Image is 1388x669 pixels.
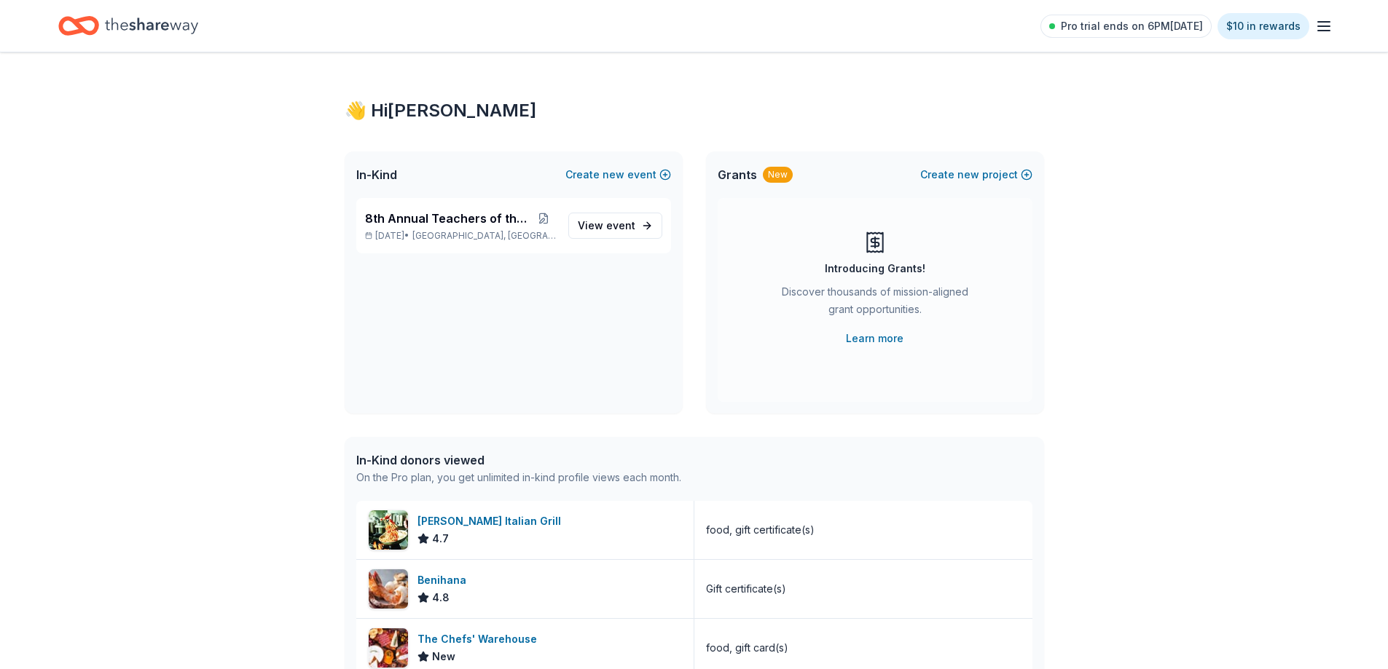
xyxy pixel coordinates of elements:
div: In-Kind donors viewed [356,451,681,469]
span: 4.8 [432,589,450,606]
img: Image for Carrabba's Italian Grill [369,510,408,550]
img: Image for The Chefs' Warehouse [369,628,408,668]
div: Benihana [417,571,472,589]
span: new [957,166,979,183]
span: Grants [718,166,757,183]
a: Learn more [846,330,903,347]
span: event [606,219,635,231]
div: 👋 Hi [PERSON_NAME] [345,99,1044,122]
div: The Chefs' Warehouse [417,630,543,648]
div: Introducing Grants! [825,260,925,277]
span: [GEOGRAPHIC_DATA], [GEOGRAPHIC_DATA] [412,230,556,242]
span: View [578,217,635,234]
div: Gift certificate(s) [706,580,786,598]
button: Createnewevent [565,166,671,183]
div: food, gift card(s) [706,639,788,657]
span: 8th Annual Teachers of the Year [365,210,531,227]
div: Discover thousands of mission-aligned grant opportunities. [776,283,974,324]
a: Home [58,9,198,43]
span: Pro trial ends on 6PM[DATE] [1061,17,1203,35]
p: [DATE] • [365,230,557,242]
button: Createnewproject [920,166,1032,183]
span: In-Kind [356,166,397,183]
a: View event [568,213,662,239]
div: On the Pro plan, you get unlimited in-kind profile views each month. [356,469,681,486]
div: New [763,167,793,183]
div: food, gift certificate(s) [706,521,815,539]
a: $10 in rewards [1218,13,1309,39]
span: 4.7 [432,530,449,547]
a: Pro trial ends on 6PM[DATE] [1040,15,1212,38]
div: [PERSON_NAME] Italian Grill [417,512,567,530]
span: New [432,648,455,665]
img: Image for Benihana [369,569,408,609]
span: new [603,166,624,183]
